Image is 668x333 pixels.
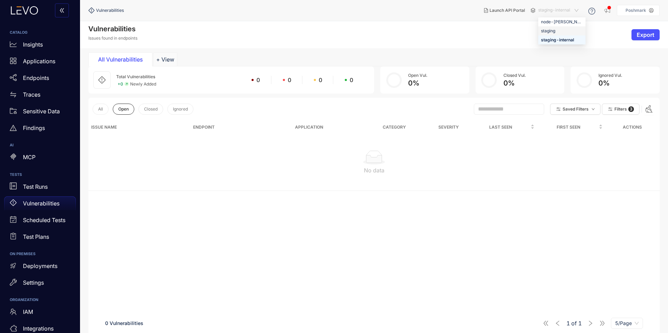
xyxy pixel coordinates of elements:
span: Launch API Portal [490,8,525,13]
a: Settings [4,276,76,292]
span: Saved Filters [563,107,589,112]
th: Category [360,121,428,134]
span: Vulnerabilities [96,8,124,13]
h6: TESTS [10,173,70,177]
h6: ORGANIZATION [10,298,70,302]
a: Traces [4,88,76,104]
p: Findings [23,125,45,131]
th: Last Seen [469,121,537,134]
th: Actions [605,121,660,134]
span: 0 [350,77,353,83]
p: MCP [23,154,35,160]
span: All [98,107,103,112]
span: double-left [59,8,65,14]
span: + 0 [118,82,123,87]
a: Applications [4,54,76,71]
div: 0 % [408,79,427,87]
span: Export [637,32,654,38]
p: Issues found in endpoints [88,36,137,41]
th: Application [292,121,360,134]
p: IAM [23,309,33,315]
a: Test Plans [4,230,76,246]
p: Applications [23,58,55,64]
th: Severity [428,121,469,134]
a: Insights [4,38,76,54]
span: 0 [288,77,291,83]
div: staging-internal [538,35,586,44]
span: swap [10,91,17,98]
span: 3 [628,106,634,112]
button: Closed [138,104,163,115]
h6: ON PREMISES [10,252,70,256]
button: Filters 3 [602,104,639,115]
button: Add tab [153,52,177,66]
p: Sensitive Data [23,108,60,114]
span: 0 [319,77,322,83]
div: staging-internal [541,36,583,44]
span: 1 [578,320,582,326]
span: 1 [566,320,570,326]
div: 0 % [598,79,622,87]
h4: Vulnerabilities [88,25,137,33]
th: Endpoint [190,121,292,134]
p: Traces [23,91,40,98]
button: Open [113,104,134,115]
span: 5/Page [615,318,639,328]
p: Test Runs [23,184,48,190]
th: First Seen [537,121,605,134]
button: Export [631,29,660,40]
span: 0 [256,77,260,83]
button: Launch API Portal [478,5,531,16]
span: Closed [144,107,158,112]
th: Issue Name [88,121,190,134]
span: First Seen [540,123,597,131]
span: staging-internal [538,5,580,16]
button: All [93,104,109,115]
p: Endpoints [23,75,49,81]
h6: AI [10,143,70,147]
p: Vulnerabilities [23,200,59,206]
div: No data [94,167,654,173]
p: Settings [23,279,44,286]
a: Endpoints [4,71,76,88]
span: Total Vulnerabilities [116,74,155,79]
span: down [591,107,595,111]
div: staging [541,27,583,35]
div: node-mapp [538,17,586,26]
span: Filters [614,107,627,112]
p: Integrations [23,325,54,332]
span: warning [10,124,17,131]
div: Closed Vul. [503,73,526,78]
span: Last Seen [472,123,529,131]
div: node-[PERSON_NAME] [541,18,583,26]
span: 0 Vulnerabilities [105,320,143,326]
p: Deployments [23,263,57,269]
a: Scheduled Tests [4,213,76,230]
div: Open Vul. [408,73,427,78]
a: Sensitive Data [4,104,76,121]
h6: CATALOG [10,31,70,35]
div: 0 % [503,79,526,87]
button: Ignored [167,104,193,115]
p: Insights [23,41,43,48]
span: of [566,320,582,326]
a: Findings [4,121,76,138]
p: Poshmark [626,8,646,13]
button: double-left [55,3,69,17]
span: team [10,308,17,315]
a: IAM [4,305,76,322]
div: All Vulnerabilities [94,56,146,63]
span: Open [118,107,129,112]
span: Ignored [173,107,188,112]
button: Saved Filtersdown [550,104,601,115]
p: Test Plans [23,234,49,240]
div: Ignored Vul. [598,73,622,78]
a: Test Runs [4,180,76,196]
div: staging [538,26,586,35]
p: Scheduled Tests [23,217,65,223]
a: MCP [4,151,76,167]
a: Vulnerabilities [4,196,76,213]
a: Deployments [4,259,76,276]
span: Newly Added [130,82,156,87]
